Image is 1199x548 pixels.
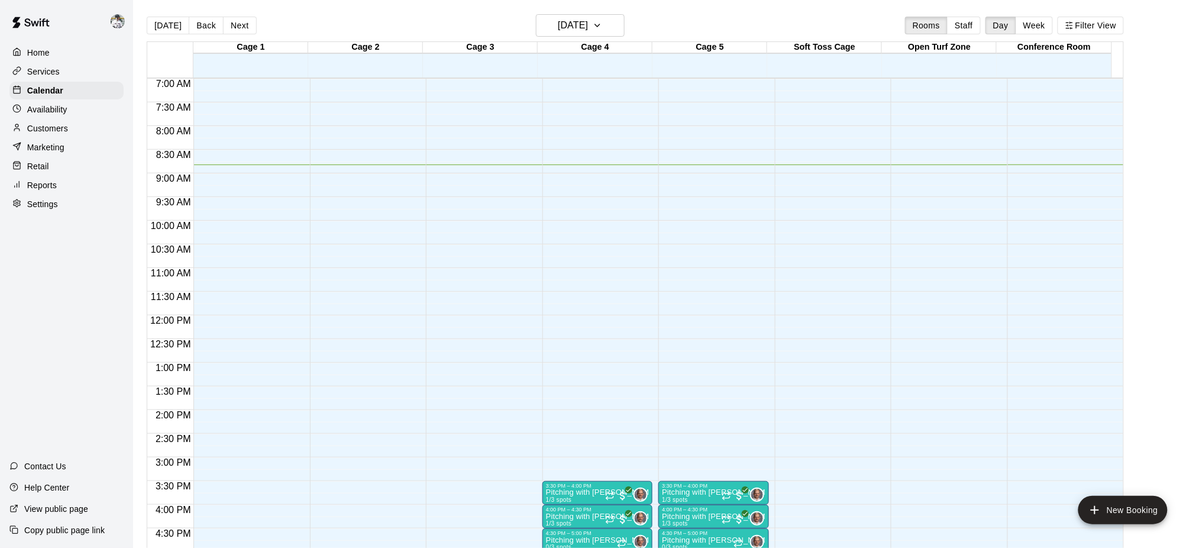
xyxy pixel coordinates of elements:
button: [DATE] [147,17,189,34]
span: 11:00 AM [148,268,194,278]
span: 12:00 PM [147,315,193,325]
p: Customers [27,123,68,134]
span: 10:00 AM [148,221,194,231]
span: Recurring event [722,491,731,501]
div: Conference Room [997,42,1111,53]
div: Justin Dunning [108,9,133,33]
div: Don Eddy [750,511,764,526]
button: Filter View [1058,17,1124,34]
img: Don Eddy [635,512,647,524]
button: add [1078,496,1168,524]
button: Back [189,17,224,34]
span: 1/3 spots filled [546,497,572,503]
div: 3:30 PM – 4:00 PM [662,483,765,489]
span: 7:30 AM [153,102,194,112]
div: Don Eddy [750,488,764,502]
p: Calendar [27,85,63,96]
span: Don Eddy [755,488,764,502]
button: Day [985,17,1016,34]
a: Customers [9,120,124,137]
button: Next [223,17,256,34]
div: Soft Toss Cage [767,42,882,53]
a: Marketing [9,138,124,156]
span: 2:00 PM [153,410,194,420]
span: 4:00 PM [153,505,194,515]
span: 9:00 AM [153,173,194,183]
div: 3:30 PM – 4:00 PM: Pitching with Don Eddy [542,481,652,505]
p: Services [27,66,60,78]
img: Don Eddy [751,512,763,524]
p: Home [27,47,50,59]
span: 1/3 spots filled [662,497,688,503]
span: 1/3 spots filled [546,520,572,527]
div: 4:00 PM – 4:30 PM [662,507,765,512]
span: Don Eddy [638,511,648,526]
p: Help Center [24,482,69,494]
img: Don Eddy [635,536,647,548]
a: Availability [9,101,124,118]
span: 3:00 PM [153,457,194,468]
span: Don Eddy [755,511,764,526]
span: Recurring event [605,515,615,524]
span: 1/3 spots filled [662,520,688,527]
p: Settings [27,198,58,210]
button: Staff [947,17,981,34]
span: 11:30 AM [148,292,194,302]
a: Settings [9,195,124,213]
p: Reports [27,179,57,191]
span: 1:00 PM [153,363,194,373]
img: Don Eddy [751,536,763,548]
span: All customers have paid [733,514,745,526]
a: Services [9,63,124,80]
span: Recurring event [617,539,626,548]
p: Marketing [27,141,64,153]
img: Don Eddy [751,489,763,501]
a: Calendar [9,82,124,99]
a: Retail [9,157,124,175]
span: 8:30 AM [153,150,194,160]
span: 12:30 PM [147,339,193,349]
span: 1:30 PM [153,386,194,397]
button: Rooms [905,17,948,34]
span: 10:30 AM [148,244,194,254]
span: All customers have paid [733,490,745,502]
div: Cage 5 [652,42,767,53]
span: 9:30 AM [153,197,194,207]
a: Reports [9,176,124,194]
div: Cage 4 [538,42,652,53]
div: Cage 1 [193,42,308,53]
span: 3:30 PM [153,481,194,491]
span: Recurring event [722,515,731,524]
h6: [DATE] [558,17,588,34]
div: 4:00 PM – 4:30 PM: Pitching with Don Eddy [658,505,768,528]
p: Copy public page link [24,524,105,536]
div: 4:00 PM – 4:30 PM: Pitching with Don Eddy [542,505,652,528]
div: 3:30 PM – 4:00 PM [546,483,649,489]
span: Recurring event [605,491,615,501]
p: Contact Us [24,460,66,472]
span: 2:30 PM [153,434,194,444]
div: 4:30 PM – 5:00 PM [546,530,649,536]
div: Cage 2 [308,42,423,53]
div: 3:30 PM – 4:00 PM: Pitching with Don Eddy [658,481,768,505]
div: 4:30 PM – 5:00 PM [662,530,765,536]
span: All customers have paid [617,490,629,502]
button: Week [1016,17,1053,34]
span: All customers have paid [617,514,629,526]
span: 7:00 AM [153,79,194,89]
div: 4:00 PM – 4:30 PM [546,507,649,512]
a: Home [9,44,124,62]
span: Recurring event [733,539,743,548]
span: 8:00 AM [153,126,194,136]
img: Justin Dunning [111,14,125,28]
p: View public page [24,503,88,515]
div: Cage 3 [423,42,538,53]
